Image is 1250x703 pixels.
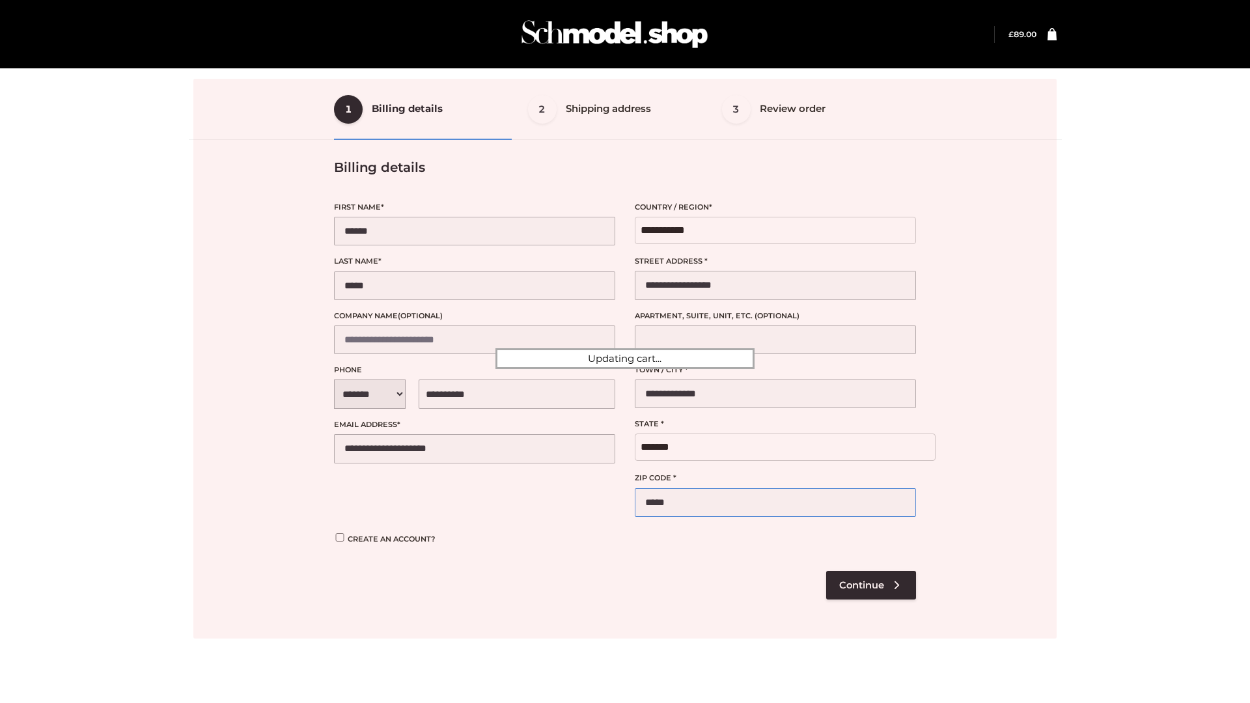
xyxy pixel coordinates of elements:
img: Schmodel Admin 964 [517,8,712,60]
bdi: 89.00 [1008,29,1036,39]
a: £89.00 [1008,29,1036,39]
div: Updating cart... [495,348,755,369]
span: £ [1008,29,1014,39]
